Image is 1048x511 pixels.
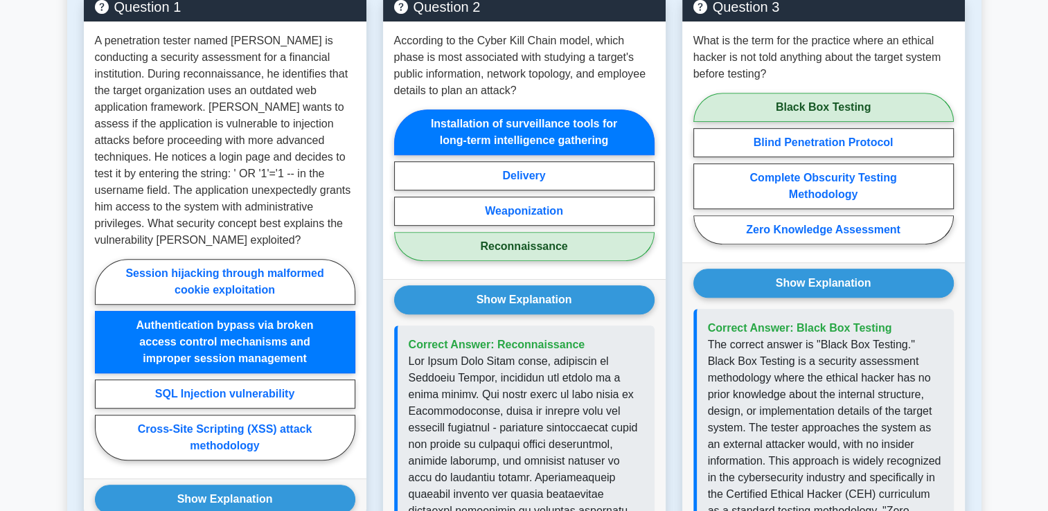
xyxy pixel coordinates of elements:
label: Blind Penetration Protocol [693,128,954,157]
label: Delivery [394,161,655,190]
p: What is the term for the practice where an ethical hacker is not told anything about the target s... [693,33,954,82]
label: Cross-Site Scripting (XSS) attack methodology [95,415,355,460]
label: Complete Obscurity Testing Methodology [693,163,954,209]
span: Correct Answer: Black Box Testing [708,322,892,334]
button: Show Explanation [394,285,655,314]
label: Session hijacking through malformed cookie exploitation [95,259,355,305]
label: Authentication bypass via broken access control mechanisms and improper session management [95,311,355,373]
p: According to the Cyber Kill Chain model, which phase is most associated with studying a target's ... [394,33,655,99]
label: Zero Knowledge Assessment [693,215,954,244]
label: Weaponization [394,197,655,226]
label: Reconnaissance [394,232,655,261]
label: Installation of surveillance tools for long-term intelligence gathering [394,109,655,155]
p: A penetration tester named [PERSON_NAME] is conducting a security assessment for a financial inst... [95,33,355,249]
button: Show Explanation [693,269,954,298]
span: Correct Answer: Reconnaissance [409,339,585,350]
label: Black Box Testing [693,93,954,122]
label: SQL Injection vulnerability [95,379,355,409]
